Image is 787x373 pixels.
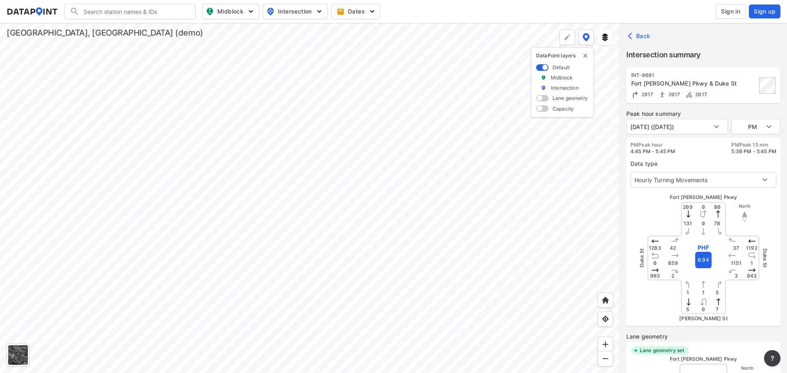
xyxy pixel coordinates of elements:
[206,7,254,16] span: Midblock
[553,105,574,112] label: Capacity
[749,5,780,18] button: Sign up
[541,74,546,81] img: marker_Midblock.5ba75e30.svg
[315,7,323,16] img: 5YPKRKmlfpI5mqlR8AD95paCi+0kK1fRFDJSaMmawlwaeJcJwk9O2fotCW5ve9gAAAAASUVORK5CYII=
[598,292,613,308] div: Home
[670,356,737,362] span: Fort [PERSON_NAME] Pkwy
[598,351,613,366] div: Zoom out
[553,95,588,102] label: Lane geometry
[578,29,594,45] button: DataPoint layers
[754,7,776,16] span: Sign up
[601,355,610,363] img: MAAAAAElFTkSuQmCC
[626,119,728,134] div: [DATE] ([DATE])
[7,27,203,38] div: [GEOGRAPHIC_DATA], [GEOGRAPHIC_DATA] (demo)
[731,148,776,154] span: 5:30 PM - 5:45 PM
[551,84,579,91] label: Intersection
[202,4,259,19] button: Midblock
[631,90,639,99] img: Turning count
[666,91,680,97] span: 2017
[601,296,610,304] img: +XpAUvaXAN7GudzAAAAAElFTkSuQmCC
[630,172,776,188] div: Hourly Turning Movements
[630,148,676,154] span: 4:45 PM - 5:45 PM
[721,7,740,16] span: Sign in
[563,33,571,41] img: +Dz8AAAAASUVORK5CYII=
[762,249,768,267] span: Duke St
[714,4,747,19] a: Sign in
[626,332,780,341] label: Lane geometry
[630,160,776,168] label: Data type
[205,7,215,16] img: map_pin_mid.602f9df1.svg
[639,91,653,97] span: 2017
[553,64,570,71] label: Default
[337,7,345,16] img: calendar-gold.39a51dde.svg
[716,4,746,19] button: Sign in
[582,33,590,41] img: data-point-layers.37681fc9.svg
[7,7,58,16] img: dataPointLogo.9353c09d.svg
[541,84,546,91] img: marker_Intersection.6861001b.svg
[598,337,613,352] div: Zoom in
[263,4,328,19] button: Intersection
[597,29,613,45] button: External layers
[331,4,380,19] button: Dates
[640,347,685,354] label: Lane geometry set
[266,7,275,16] img: map_pin_int.54838e6b.svg
[247,7,255,16] img: 5YPKRKmlfpI5mqlR8AD95paCi+0kK1fRFDJSaMmawlwaeJcJwk9O2fotCW5ve9gAAAAASUVORK5CYII=
[769,353,776,363] span: ?
[658,90,666,99] img: Pedestrian count
[731,119,780,134] div: PM
[7,344,30,366] div: Toggle basemap
[368,7,376,16] img: 5YPKRKmlfpI5mqlR8AD95paCi+0kK1fRFDJSaMmawlwaeJcJwk9O2fotCW5ve9gAAAAASUVORK5CYII=
[626,49,780,61] label: Intersection summary
[630,32,651,40] span: Back
[631,72,757,79] div: INT-0081
[639,249,645,267] span: Duke St
[601,315,610,323] img: zeq5HYn9AnE9l6UmnFLPAAAAAElFTkSuQmCC
[582,52,589,59] img: close-external-leyer.3061a1c7.svg
[747,5,780,18] a: Sign up
[685,90,693,99] img: Bicycle count
[626,110,780,118] label: Peak hour summary
[536,52,589,59] p: DataPoint layers
[601,33,609,41] img: layers.ee07997e.svg
[551,74,573,81] label: Midblock
[764,350,780,366] button: more
[731,142,776,148] label: PM Peak 15 min
[630,142,676,148] label: PM Peak hour
[582,52,589,59] button: delete
[631,79,757,88] div: Fort Williams Pkwy & Duke St
[266,7,323,16] span: Intersection
[80,5,190,18] input: Search
[338,7,375,16] span: Dates
[670,194,737,200] span: Fort [PERSON_NAME] Pkwy
[601,340,610,348] img: ZvzfEJKXnyWIrJytrsY285QMwk63cM6Drc+sIAAAAASUVORK5CYII=
[626,29,654,43] button: Back
[598,311,613,327] div: View my location
[560,29,575,45] div: Polygon tool
[693,91,707,97] span: 2017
